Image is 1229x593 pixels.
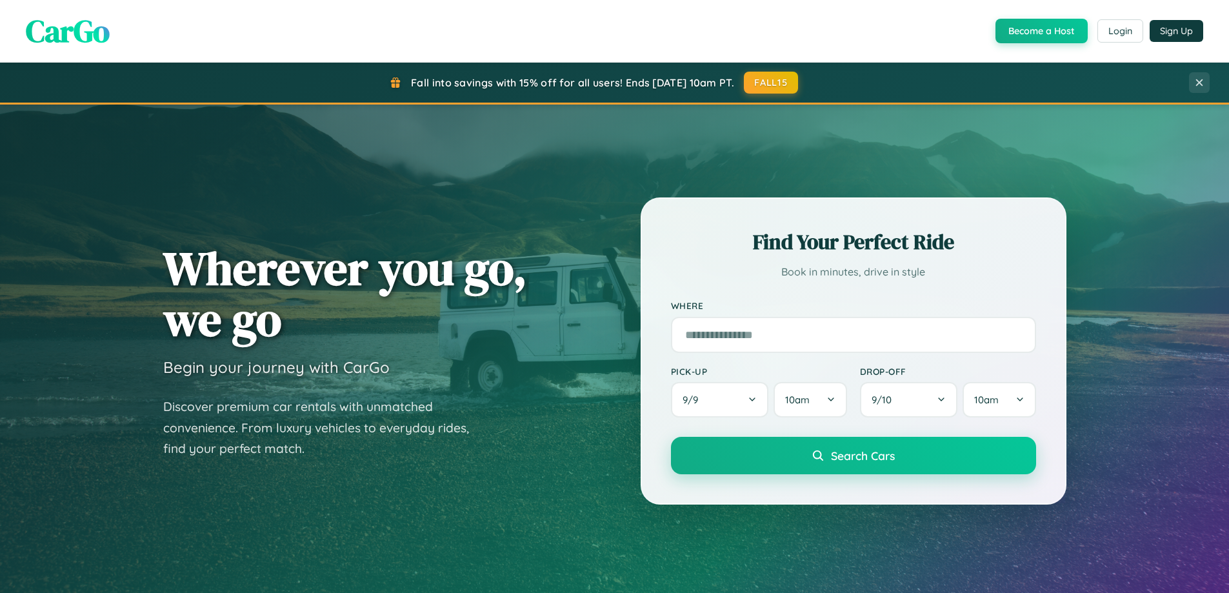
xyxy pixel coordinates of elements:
[963,382,1035,417] button: 10am
[163,243,527,345] h1: Wherever you go, we go
[860,366,1036,377] label: Drop-off
[671,382,769,417] button: 9/9
[411,76,734,89] span: Fall into savings with 15% off for all users! Ends [DATE] 10am PT.
[671,263,1036,281] p: Book in minutes, drive in style
[26,10,110,52] span: CarGo
[671,437,1036,474] button: Search Cars
[163,357,390,377] h3: Begin your journey with CarGo
[995,19,1088,43] button: Become a Host
[671,228,1036,256] h2: Find Your Perfect Ride
[974,394,999,406] span: 10am
[1150,20,1203,42] button: Sign Up
[744,72,798,94] button: FALL15
[671,366,847,377] label: Pick-up
[860,382,958,417] button: 9/10
[683,394,704,406] span: 9 / 9
[774,382,846,417] button: 10am
[831,448,895,463] span: Search Cars
[872,394,898,406] span: 9 / 10
[163,396,486,459] p: Discover premium car rentals with unmatched convenience. From luxury vehicles to everyday rides, ...
[671,301,1036,312] label: Where
[785,394,810,406] span: 10am
[1097,19,1143,43] button: Login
